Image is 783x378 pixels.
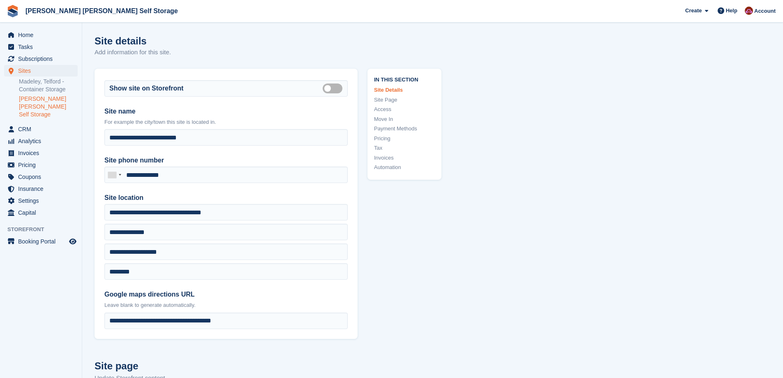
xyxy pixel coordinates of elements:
[374,75,435,83] span: In this section
[18,135,67,147] span: Analytics
[18,147,67,159] span: Invoices
[374,105,435,114] a: Access
[4,135,78,147] a: menu
[4,183,78,195] a: menu
[374,86,435,94] a: Site Details
[68,237,78,246] a: Preview store
[7,225,82,234] span: Storefront
[4,236,78,247] a: menu
[4,29,78,41] a: menu
[374,144,435,152] a: Tax
[4,53,78,65] a: menu
[104,107,348,116] label: Site name
[18,65,67,77] span: Sites
[109,83,183,93] label: Show site on Storefront
[18,159,67,171] span: Pricing
[4,195,78,206] a: menu
[374,163,435,172] a: Automation
[104,290,348,299] label: Google maps directions URL
[19,95,78,118] a: [PERSON_NAME] [PERSON_NAME] Self Storage
[18,207,67,218] span: Capital
[95,48,171,57] p: Add information for this site.
[22,4,181,18] a: [PERSON_NAME] [PERSON_NAME] Self Storage
[4,65,78,77] a: menu
[374,125,435,133] a: Payment Methods
[18,29,67,41] span: Home
[685,7,702,15] span: Create
[18,53,67,65] span: Subscriptions
[104,193,348,203] label: Site location
[374,115,435,123] a: Move In
[4,123,78,135] a: menu
[745,7,753,15] img: Ben Spickernell
[374,154,435,162] a: Invoices
[4,147,78,159] a: menu
[4,41,78,53] a: menu
[4,207,78,218] a: menu
[95,35,171,46] h1: Site details
[104,301,348,309] p: Leave blank to generate automatically.
[18,171,67,183] span: Coupons
[374,96,435,104] a: Site Page
[726,7,737,15] span: Help
[18,41,67,53] span: Tasks
[754,7,776,15] span: Account
[18,183,67,195] span: Insurance
[95,359,358,373] h2: Site page
[18,195,67,206] span: Settings
[374,135,435,143] a: Pricing
[4,171,78,183] a: menu
[19,78,78,93] a: Madeley, Telford - Container Storage
[323,88,346,89] label: Is public
[18,236,67,247] span: Booking Portal
[4,159,78,171] a: menu
[104,155,348,165] label: Site phone number
[18,123,67,135] span: CRM
[7,5,19,17] img: stora-icon-8386f47178a22dfd0bd8f6a31ec36ba5ce8667c1dd55bd0f319d3a0aa187defe.svg
[104,118,348,126] p: For example the city/town this site is located in.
